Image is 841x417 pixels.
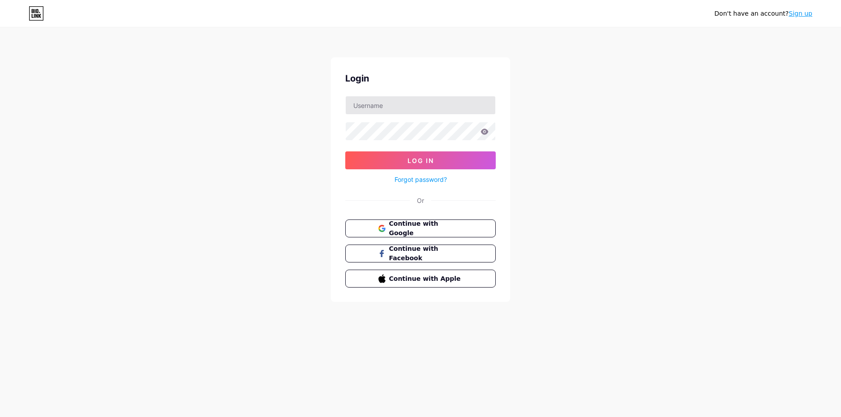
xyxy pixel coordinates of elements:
span: Continue with Google [389,219,463,238]
span: Log In [408,157,434,164]
span: Continue with Facebook [389,244,463,263]
button: Continue with Facebook [345,245,496,262]
div: Login [345,72,496,85]
div: Or [417,196,424,205]
button: Log In [345,151,496,169]
div: Don't have an account? [714,9,812,18]
input: Username [346,96,495,114]
button: Continue with Apple [345,270,496,288]
a: Sign up [789,10,812,17]
a: Forgot password? [395,175,447,184]
span: Continue with Apple [389,274,463,284]
button: Continue with Google [345,219,496,237]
